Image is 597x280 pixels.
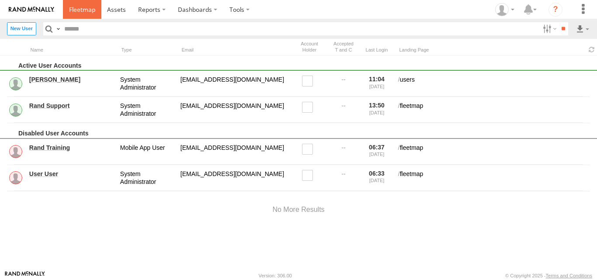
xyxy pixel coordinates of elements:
div: System Administrator [119,74,176,93]
div: randtraining@rand.com [179,142,288,161]
div: 13:50 [DATE] [360,100,393,119]
div: Landing Page [397,46,583,54]
div: Version: 306.00 [259,273,292,278]
label: Read only [302,102,317,113]
a: Terms and Conditions [546,273,592,278]
div: Email [179,46,288,54]
div: service@odysseygroupllc.com [179,74,288,93]
a: Visit our Website [5,271,45,280]
div: 06:37 [DATE] [360,142,393,161]
div: fleetmap [397,100,590,119]
label: Search Filter Options [539,22,558,35]
a: User User [29,170,114,178]
div: Type [119,46,176,54]
a: [PERSON_NAME] [29,76,114,83]
span: Refresh [587,45,597,54]
div: Mobile App User [119,142,176,161]
label: Read only [302,144,317,155]
div: Account Holder [292,40,327,54]
div: 11:04 [DATE] [360,74,393,93]
label: Search Query [55,22,62,35]
label: Read only [302,170,317,181]
div: Ed Pruneda [492,3,517,16]
div: users [397,74,590,93]
i: ? [548,3,562,17]
div: 06:33 [DATE] [360,169,393,187]
div: Has user accepted Terms and Conditions [330,40,357,54]
div: fortraining@train.com [179,169,288,187]
img: rand-logo.svg [9,7,54,13]
div: System Administrator [119,100,176,119]
a: Rand Training [29,144,114,152]
div: fleetmap [397,169,590,187]
div: Name [28,46,115,54]
a: Rand Support [29,102,114,110]
label: Export results as... [575,22,590,35]
label: Read only [302,76,317,86]
div: fleetmap [397,142,590,161]
div: odyssey@rand.com [179,100,288,119]
label: Create New User [7,22,36,35]
div: System Administrator [119,169,176,187]
div: © Copyright 2025 - [505,273,592,278]
div: Last Login [360,46,393,54]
